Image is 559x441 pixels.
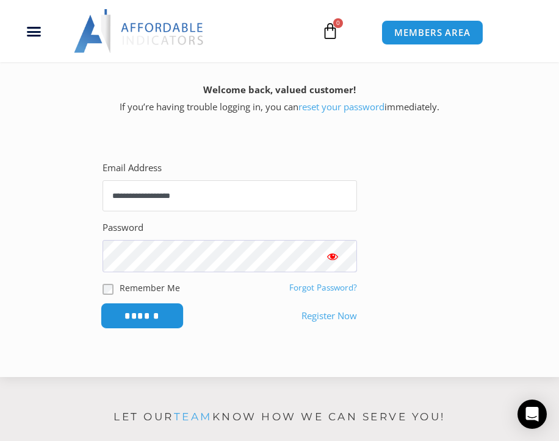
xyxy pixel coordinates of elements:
[120,281,180,294] label: Remember Me
[103,160,162,177] label: Email Address
[394,28,471,37] span: MEMBERS AREA
[6,19,62,43] div: Menu Toggle
[518,400,547,429] div: Open Intercom Messenger
[333,18,343,28] span: 0
[301,308,357,325] a: Register Now
[381,20,483,45] a: MEMBERS AREA
[303,13,357,49] a: 0
[103,219,143,236] label: Password
[74,9,205,53] img: LogoAI | Affordable Indicators – NinjaTrader
[21,82,538,116] p: If you’re having trouble logging in, you can immediately.
[174,411,212,423] a: team
[308,240,357,272] button: Show password
[289,282,357,293] a: Forgot Password?
[298,101,384,113] a: reset your password
[203,83,356,96] strong: Welcome back, valued customer!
